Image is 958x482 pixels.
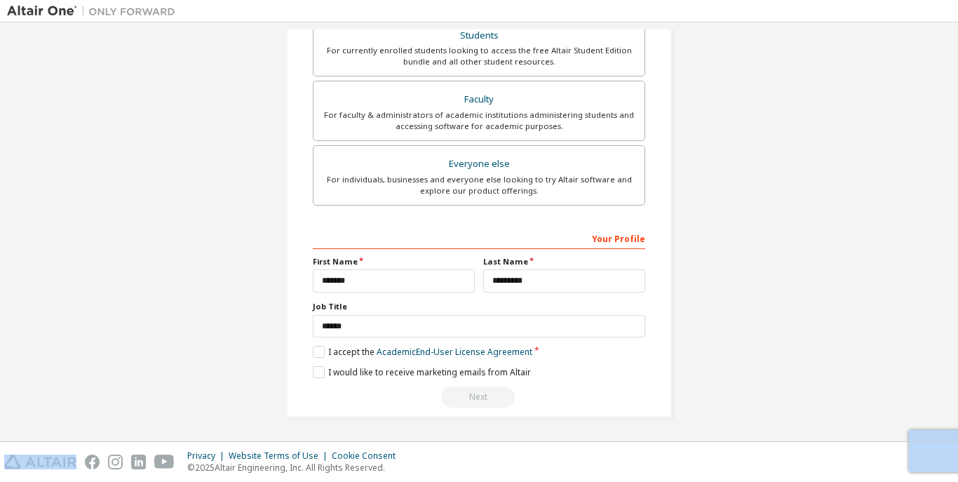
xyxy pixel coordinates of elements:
label: First Name [313,256,475,267]
img: facebook.svg [85,455,100,469]
div: You need to provide your academic email [313,387,645,408]
div: Everyone else [322,154,636,174]
div: Privacy [187,450,229,462]
img: Altair One [7,4,182,18]
label: I accept the [313,346,532,358]
div: Faculty [322,90,636,109]
a: Academic End-User License Agreement [377,346,532,358]
img: instagram.svg [108,455,123,469]
img: youtube.svg [154,455,175,469]
p: © 2025 Altair Engineering, Inc. All Rights Reserved. [187,462,404,474]
div: Your Profile [313,227,645,249]
div: For individuals, businesses and everyone else looking to try Altair software and explore our prod... [322,174,636,196]
img: altair_logo.svg [4,455,76,469]
img: linkedin.svg [131,455,146,469]
div: Website Terms of Use [229,450,332,462]
div: For faculty & administrators of academic institutions administering students and accessing softwa... [322,109,636,132]
div: For currently enrolled students looking to access the free Altair Student Edition bundle and all ... [322,45,636,67]
label: I would like to receive marketing emails from Altair [313,366,531,378]
div: Students [322,26,636,46]
label: Last Name [483,256,645,267]
div: Cookie Consent [332,450,404,462]
label: Job Title [313,301,645,312]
